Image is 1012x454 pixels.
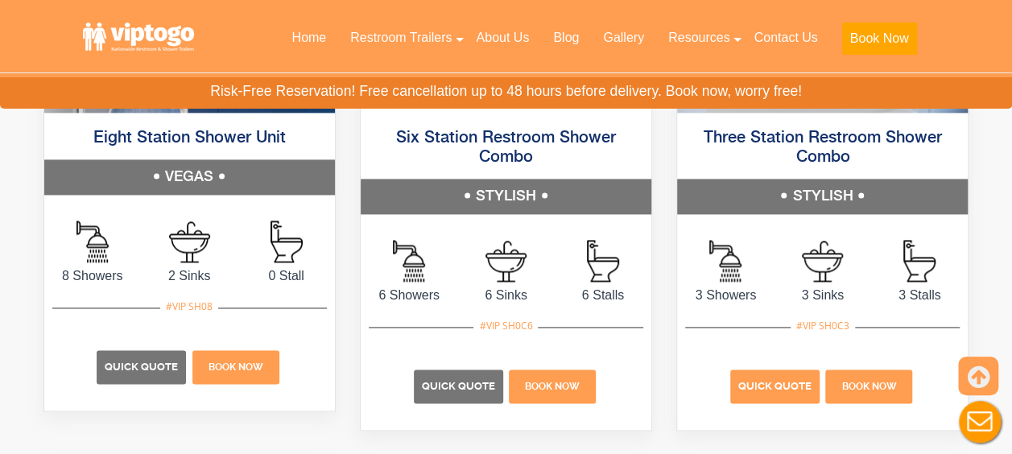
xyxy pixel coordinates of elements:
a: Book Now [506,378,599,392]
img: an icon of Shower [709,240,741,282]
a: Gallery [591,20,656,56]
img: an icon of Shower [76,221,109,262]
div: #VIP SH0C3 [791,316,855,336]
a: Eight Station Shower Unit [93,130,286,147]
a: Blog [541,20,591,56]
a: Quick Quote [414,378,506,392]
span: 8 Showers [44,266,141,286]
span: 3 Sinks [774,286,871,305]
img: an icon of sink [169,221,210,262]
div: #VIP SH08 [160,296,218,317]
button: Live Chat [948,390,1012,454]
span: 6 Showers [361,286,457,305]
a: Quick Quote [730,378,822,392]
span: 3 Stalls [871,286,968,305]
a: Restroom Trailers [338,20,464,56]
span: Book Now [209,361,263,373]
div: #VIP SH0C6 [473,316,538,336]
a: Three Station Restroom Shower Combo [704,130,942,166]
span: Quick Quote [738,380,812,392]
h5: STYLISH [677,179,968,214]
button: Book Now [842,23,917,55]
a: About Us [464,20,541,56]
h5: VEGAS [44,159,335,195]
img: an icon of stall [903,240,936,282]
span: Quick Quote [105,361,178,373]
a: Contact Us [741,20,829,56]
a: Book Now [189,359,282,373]
a: Book Now [823,378,915,392]
h5: STYLISH [361,179,651,214]
span: 6 Stalls [555,286,651,305]
a: Quick Quote [97,359,188,373]
span: Book Now [841,381,896,392]
span: Quick Quote [422,380,495,392]
img: an icon of sink [485,241,527,282]
img: an icon of sink [802,241,843,282]
a: Six Station Restroom Shower Combo [396,130,616,166]
span: 2 Sinks [141,266,238,286]
span: 0 Stall [238,266,334,286]
span: Book Now [525,381,580,392]
img: an icon of stall [587,240,619,282]
a: Home [279,20,338,56]
span: 3 Showers [677,286,774,305]
img: an icon of stall [271,221,303,262]
a: Resources [656,20,741,56]
span: 6 Sinks [457,286,554,305]
img: an icon of Shower [393,240,425,282]
a: Book Now [830,20,929,64]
